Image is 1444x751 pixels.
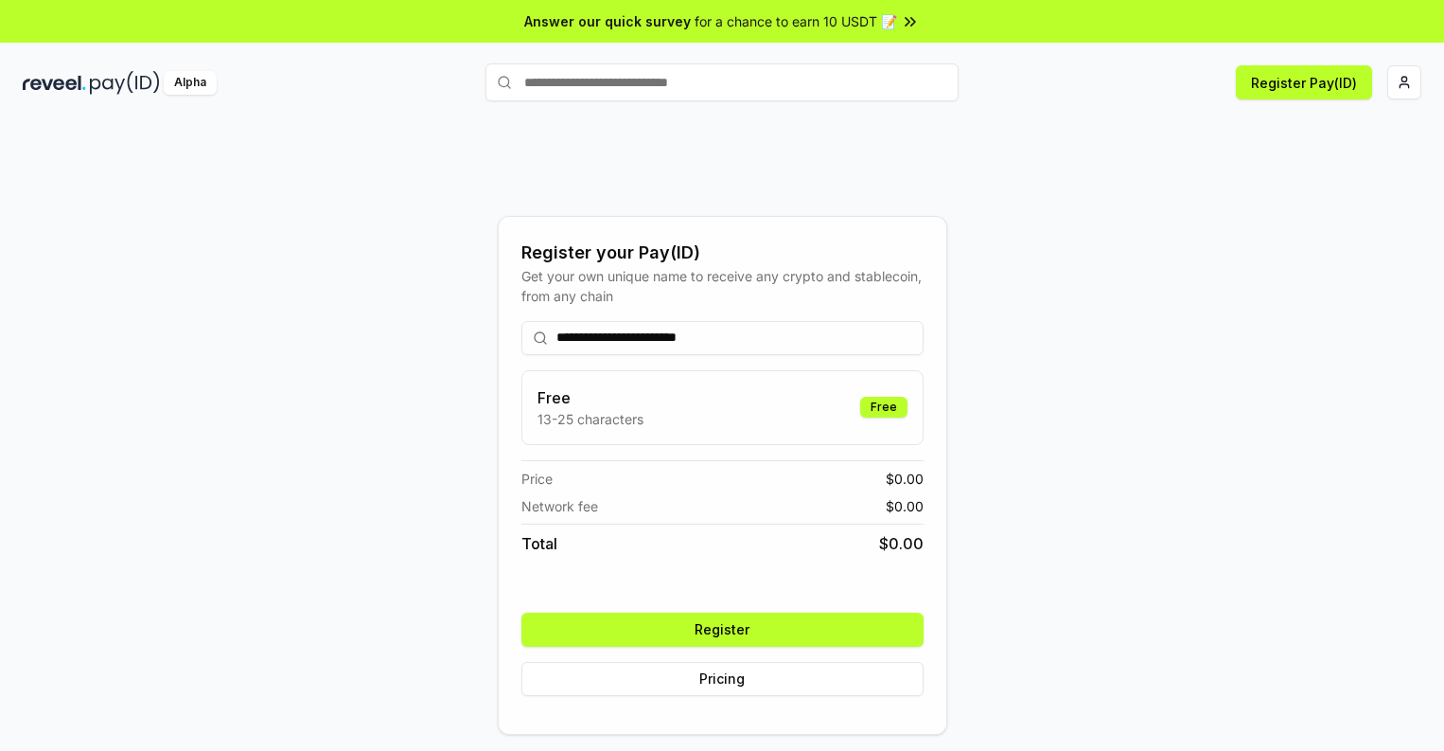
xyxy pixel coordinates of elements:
[164,71,217,95] div: Alpha
[521,662,924,696] button: Pricing
[886,496,924,516] span: $ 0.00
[521,496,598,516] span: Network fee
[521,613,924,647] button: Register
[860,397,907,418] div: Free
[1236,65,1372,99] button: Register Pay(ID)
[524,11,691,31] span: Answer our quick survey
[521,469,553,489] span: Price
[90,71,160,95] img: pay_id
[886,469,924,489] span: $ 0.00
[521,532,557,555] span: Total
[23,71,86,95] img: reveel_dark
[879,532,924,555] span: $ 0.00
[537,409,643,429] p: 13-25 characters
[537,386,643,409] h3: Free
[521,240,924,266] div: Register your Pay(ID)
[695,11,897,31] span: for a chance to earn 10 USDT 📝
[521,266,924,306] div: Get your own unique name to receive any crypto and stablecoin, from any chain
